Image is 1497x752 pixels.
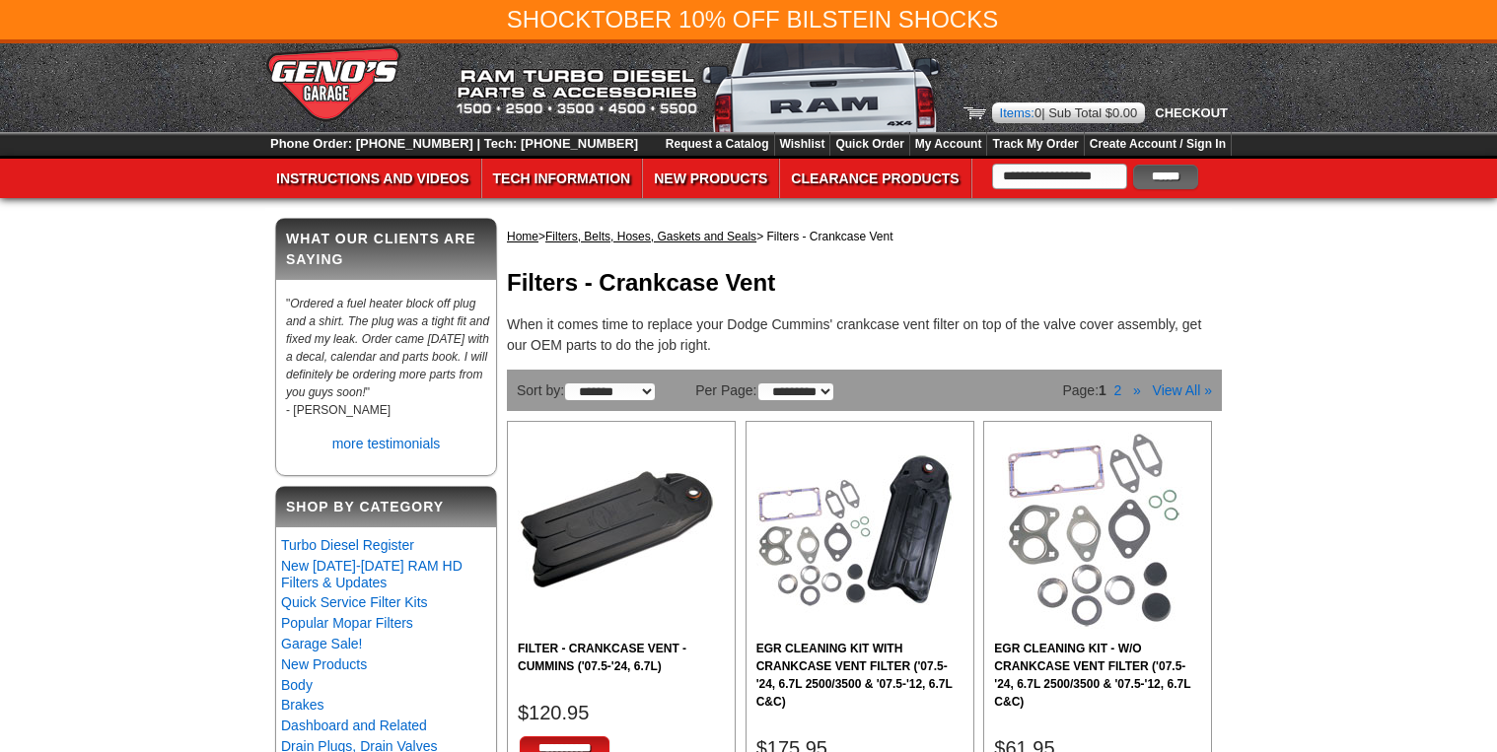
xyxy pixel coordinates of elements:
a: Checkout [1150,105,1228,120]
h2: What our clients are saying [276,219,496,280]
img: FILTER - CRANKCASE VENT - CUMMINS ('07.5-'24, 6.7L) [518,432,715,629]
a: Turbo Diesel Register [281,537,414,553]
a: Create Account / Sign In [1090,138,1226,151]
a: New Products [643,159,778,198]
a: Shocktober 10% OFF Bilstein Shocks [507,6,998,33]
a: Instructions and Videos [265,159,480,198]
p: When it comes time to replace your Dodge Cummins' crankcase vent filter on top of the valve cover... [507,314,1222,356]
form: Sort by: [517,379,656,401]
a: New [DATE]-[DATE] RAM HD Filters & Updates [281,558,463,590]
div: " " - [PERSON_NAME] [276,290,496,429]
a: New Products [281,656,367,672]
span: Shocktober [507,6,673,33]
h2: Shop By Category [276,487,496,527]
h1: Filters - Crankcase Vent [507,265,1222,301]
span: 0 [1034,105,1041,120]
a: Garage Sale! [281,636,363,651]
em: Ordered a fuel heater block off plug and a shirt. The plug was a tight fit and fixed my leak. Ord... [286,297,489,399]
a: 2 [1114,382,1122,398]
img: EGR CLEANING KIT - W/O CRANKCASE VENT FILTER ('07.5-'24, 6.7L 2500/3500 & '07.5-'12, 6.7L C&C) [994,432,1191,629]
a: Body [281,677,313,693]
img: Ram Cummins Diesel and EcoDiesel Parts & Accessories [451,43,944,132]
form: Per Page: [695,379,833,401]
b: 1 [1099,382,1106,398]
a: Quick Order [835,138,903,151]
a: Request a Catalog [666,138,769,151]
a: Clearance Products [780,159,969,198]
div: | Sub Total $ [992,103,1146,123]
a: Home [507,230,538,243]
a: My Account [915,138,982,151]
a: Popular Mopar Filters [281,615,413,631]
img: Shopping Cart icon [963,107,986,119]
span: $120.95 [518,702,589,723]
span: 10% OFF Bilstein Shocks [678,6,998,33]
li: Page: [1062,379,1212,401]
a: Track My Order [992,138,1078,151]
a: Brakes [281,697,324,713]
div: > > Filters - Crankcase Vent [507,218,1222,255]
span: 0.00 [1112,105,1137,120]
a: » [1133,382,1141,398]
span: Items: [1000,105,1034,120]
a: FILTER - CRANKCASE VENT - CUMMINS ('07.5-'24, 6.7L) [518,640,725,675]
a: more testimonials [332,436,441,451]
img: EGR CLEANING KIT WITH CRANKCASE VENT FILTER ('07.5-'24, 6.7L 2500/3500 & '07.5-'12, 6.7L C&C) [756,432,954,629]
a: Tech Information [482,159,642,198]
a: Wishlist [780,138,825,151]
div: Phone Order: [PHONE_NUMBER] | Tech: [PHONE_NUMBER] [265,132,643,155]
a: View All » [1153,382,1212,398]
a: Filters, Belts, Hoses, Gaskets and Seals [545,230,756,243]
a: Dashboard and Related [281,718,427,733]
a: EGR CLEANING KIT - W/O CRANKCASE VENT FILTER ('07.5-'24, 6.7L 2500/3500 & '07.5-'12, 6.7L C&C) [994,640,1201,711]
a: Quick Service Filter Kits [281,594,428,610]
a: EGR CLEANING KIT WITH CRANKCASE VENT FILTER ('07.5-'24, 6.7L 2500/3500 & '07.5-'12, 6.7L C&C) [756,640,963,711]
img: Geno's Garage [265,43,401,124]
